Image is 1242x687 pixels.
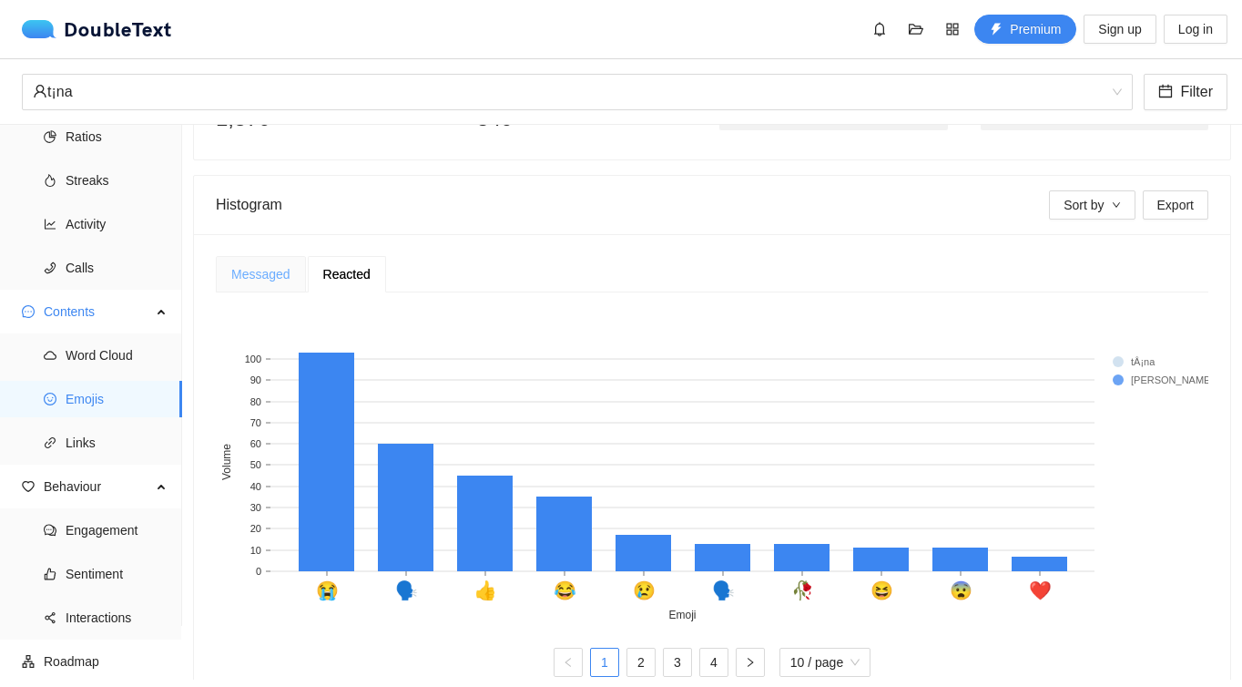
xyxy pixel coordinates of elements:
button: right [736,648,765,677]
a: logoDoubleText [22,20,172,38]
span: 349 [477,106,514,130]
button: calendarFilter [1144,74,1227,110]
text: 100 [245,354,261,364]
text: 70 [250,417,261,428]
text: 😆 [870,579,893,601]
span: t¡na [33,75,1122,109]
text: 60 [250,438,261,449]
text: 🗣️ [712,579,735,601]
button: Export [1143,190,1208,220]
button: thunderboltPremium [974,15,1076,44]
li: 3 [663,648,692,677]
a: 3 [664,649,691,676]
text: Emoji [668,609,696,621]
span: pie-chart [44,130,56,143]
text: 👍 [474,579,497,601]
li: 2 [626,648,656,677]
text: 🥀 [791,579,814,601]
span: cloud [44,349,56,362]
span: thunderbolt [990,23,1003,37]
span: Ratios [66,118,168,155]
img: logo [22,20,64,38]
text: 😢 [633,579,656,601]
span: down [1112,200,1121,211]
text: Volume [220,444,233,480]
span: appstore [939,22,966,36]
button: Sign up [1084,15,1155,44]
span: Filter [1180,80,1213,103]
span: Roadmap [44,643,168,680]
span: link [44,436,56,449]
a: 4 [700,649,728,676]
button: bell [865,15,894,44]
div: DoubleText [22,20,172,38]
span: smile [44,393,56,405]
span: Calls [66,250,168,286]
div: Messaged [231,264,290,284]
li: Previous Page [554,648,583,677]
button: appstore [938,15,967,44]
button: Sort bydown [1049,190,1135,220]
button: folder-open [901,15,931,44]
span: Streaks [66,162,168,199]
span: message [22,305,35,318]
text: 😨 [950,579,972,601]
text: ❤ [1029,579,1052,601]
span: folder-open [902,22,930,36]
span: Contents [44,293,151,330]
span: bell [866,22,893,36]
span: heart [22,480,35,493]
div: Histogram [216,179,1049,231]
text: 90 [250,374,261,385]
li: Next Page [736,648,765,677]
span: Sentiment [66,556,168,592]
span: Links [66,425,168,461]
span: Word Cloud [66,337,168,374]
span: like [44,568,56,580]
span: Sort by [1064,195,1104,215]
span: Sign up [1098,19,1141,39]
span: Activity [66,206,168,242]
span: left [563,657,574,668]
span: Premium [1010,19,1061,39]
span: calendar [1158,84,1173,101]
text: 20 [250,523,261,534]
div: t¡na [33,75,1105,109]
text: 😭 [316,579,339,601]
span: user [33,84,47,98]
button: left [554,648,583,677]
span: Engagement [66,512,168,549]
li: 1 [590,648,619,677]
text: 10 [250,545,261,556]
text: 80 [250,396,261,407]
span: right [745,657,756,668]
span: comment [44,524,56,537]
text: 40 [250,481,261,492]
span: 1,370 [216,106,270,130]
span: Log in [1178,19,1213,39]
a: 2 [627,649,655,676]
span: Interactions [66,600,168,636]
span: line-chart [44,218,56,231]
span: fire [44,174,56,187]
span: Export [1157,195,1194,215]
span: share-alt [44,611,56,624]
span: apartment [22,655,35,668]
button: Log in [1164,15,1227,44]
span: Emojis [66,381,168,417]
text: 0 [256,566,261,577]
span: Reacted [323,268,371,281]
span: phone [44,261,56,274]
text: 30 [250,502,261,513]
text: 🗣 [395,579,418,601]
text: 😂 [554,579,576,601]
span: Behaviour [44,468,151,505]
text: 50 [250,459,261,470]
span: 10 / page [790,649,860,676]
li: 4 [699,648,728,677]
a: 1 [591,649,618,676]
div: Page Size [779,648,870,677]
